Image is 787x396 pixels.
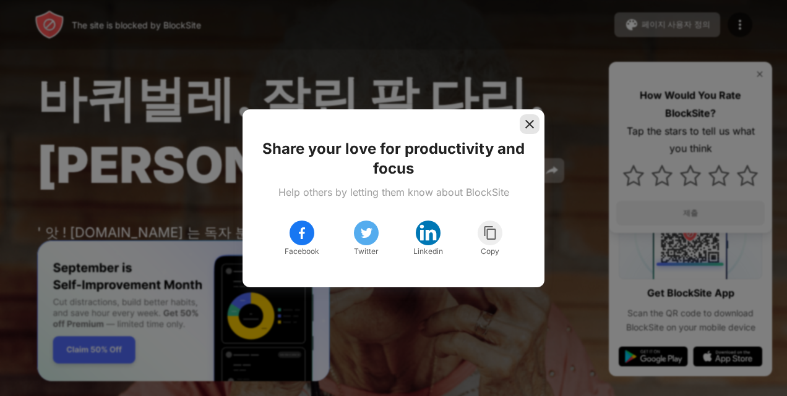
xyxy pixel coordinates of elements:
img: copy.svg [483,225,498,240]
div: Help others by letting them know about BlockSite [278,186,509,198]
img: facebook.svg [295,225,309,240]
img: linkedin.svg [418,223,438,243]
img: twitter.svg [359,225,374,240]
div: Share your love for productivity and focus [257,139,530,179]
div: Facebook [285,245,319,258]
div: Linkedin [413,245,443,258]
div: Copy [481,245,499,258]
div: Twitter [354,245,379,258]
